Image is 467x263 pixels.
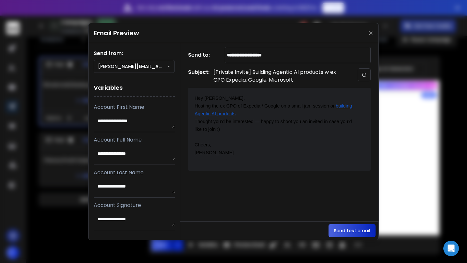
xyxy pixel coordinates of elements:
h1: Email Preview [94,29,139,38]
p: [PERSON_NAME][EMAIL_ADDRESS][DOMAIN_NAME] [98,63,167,70]
div: Open Intercom Messenger [443,241,459,256]
p: Account Signature [94,201,175,209]
p: Account Full Name [94,136,175,144]
span: Hey [PERSON_NAME], [195,96,245,101]
p: Account Last Name [94,169,175,177]
a: building Agentic AI products [195,102,353,117]
h1: Send from: [94,50,175,57]
span: Hosting the ex CPO of Expedia / Google on a small jam session on [195,103,336,109]
span: [PERSON_NAME] [195,150,234,155]
h1: Send to: [188,51,214,59]
h1: Variables [94,79,175,97]
span: Thought you’d be interested — happy to shoot you an invited in case you’d like to join :) [195,119,353,132]
button: Send test email [329,224,376,237]
p: [Private Invite] Building Agentic AI products w ex CPO Expedia, Google, Microsoft [213,68,343,84]
span: Cheers, [195,142,211,147]
h1: Subject: [188,68,210,84]
p: Account First Name [94,103,175,111]
span: building Agentic AI products [195,103,353,116]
